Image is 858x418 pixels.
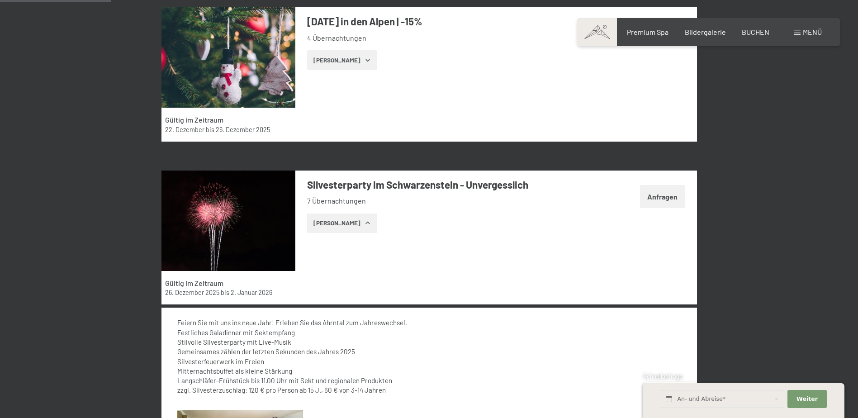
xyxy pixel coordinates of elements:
[307,196,576,206] li: 7 Übernachtungen
[643,373,683,380] span: Schnellanfrage
[627,28,668,36] a: Premium Spa
[177,376,681,385] li: Langschläfer-Frühstück bis 11.00 Uhr mit Sekt und regionalen Produkten
[787,390,826,408] button: Weiter
[307,50,377,70] button: [PERSON_NAME]
[803,28,822,36] span: Menü
[165,288,291,297] div: bis
[177,357,681,366] li: Silvesterfeuerwerk im Freien
[216,126,270,133] time: 26.12.2025
[685,28,726,36] a: Bildergalerie
[307,33,576,43] li: 4 Übernachtungen
[640,185,685,208] button: Anfragen
[177,337,681,347] li: Stilvolle Silvesterparty mit Live-Musik
[307,178,576,192] h3: Silvesterparty im Schwarzenstein - Unvergesslich
[231,289,272,296] time: 02.01.2026
[165,126,204,133] time: 22.12.2025
[165,115,223,124] strong: Gültig im Zeitraum
[177,347,681,356] li: Gemeinsames zählen der letzten Sekunden des Jahres 2025
[161,7,295,108] img: mss_renderimg.php
[161,171,295,271] img: mss_renderimg.php
[177,318,681,328] p: Feiern Sie mit uns ins neue Jahr! Erleben Sie das Ahrntal zum Jahreswechsel.
[796,395,818,403] span: Weiter
[177,366,681,376] li: Mitternachtsbuffet als kleine Stärkung
[307,214,377,233] button: [PERSON_NAME]
[307,14,576,28] h3: [DATE] in den Alpen | -15%
[742,28,769,36] a: BUCHEN
[177,328,681,337] li: Festliches Galadinner mit Sektempfang
[177,385,681,395] p: zzgl. Silvesterzuschlag: 120 € pro Person ab 15 J., 60 € von 3-14 Jahren
[165,125,291,134] div: bis
[165,279,223,287] strong: Gültig im Zeitraum
[165,289,219,296] time: 26.12.2025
